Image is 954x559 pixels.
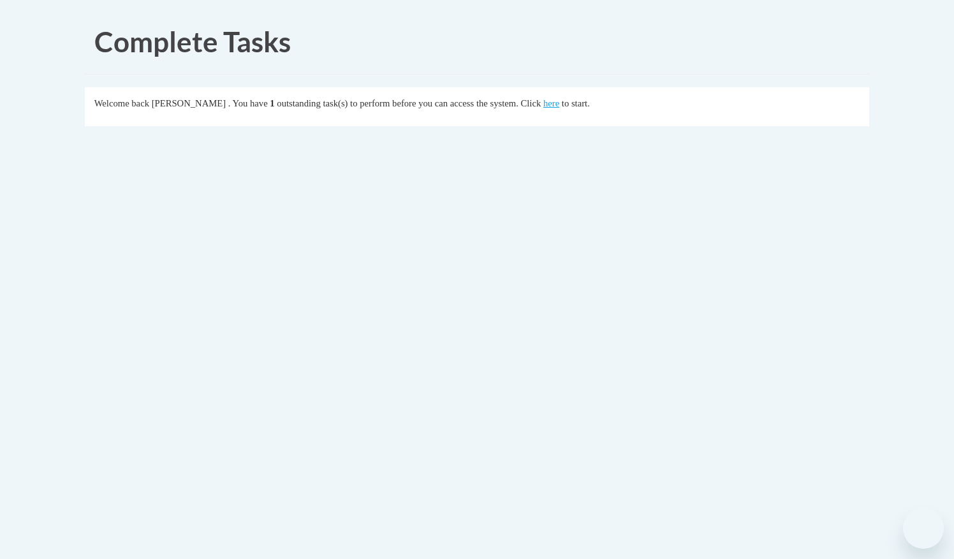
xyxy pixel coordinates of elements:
span: outstanding task(s) to perform before you can access the system. Click [277,98,541,108]
span: Welcome back [94,98,149,108]
span: 1 [270,98,274,108]
span: . You have [228,98,268,108]
span: to start. [562,98,590,108]
a: here [543,98,559,108]
iframe: Button to launch messaging window [903,508,944,549]
span: Complete Tasks [94,25,291,58]
span: [PERSON_NAME] [152,98,226,108]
